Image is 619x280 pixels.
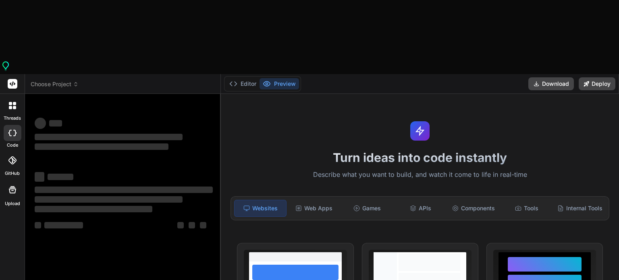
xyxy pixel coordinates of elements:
[4,115,21,122] label: threads
[226,150,614,165] h1: Turn ideas into code instantly
[448,200,499,217] div: Components
[189,222,195,228] span: ‌
[226,78,260,89] button: Editor
[35,196,183,203] span: ‌
[226,170,614,180] p: Describe what you want to build, and watch it come to life in real-time
[579,77,615,90] button: Deploy
[35,172,44,182] span: ‌
[177,222,184,228] span: ‌
[260,78,299,89] button: Preview
[395,200,446,217] div: APIs
[35,143,168,150] span: ‌
[501,200,553,217] div: Tools
[200,222,206,228] span: ‌
[49,120,62,127] span: ‌
[288,200,340,217] div: Web Apps
[5,170,20,177] label: GitHub
[35,222,41,228] span: ‌
[31,80,79,88] span: Choose Project
[528,77,574,90] button: Download
[554,200,606,217] div: Internal Tools
[35,118,46,129] span: ‌
[7,142,18,149] label: code
[35,206,152,212] span: ‌
[234,200,287,217] div: Websites
[341,200,393,217] div: Games
[44,222,83,228] span: ‌
[35,187,213,193] span: ‌
[5,200,20,207] label: Upload
[35,134,183,140] span: ‌
[48,174,73,180] span: ‌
